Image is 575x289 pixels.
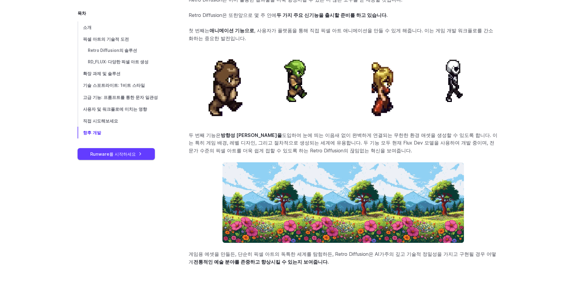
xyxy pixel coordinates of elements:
[78,33,169,45] a: 픽셀 아트의 기술적 도전
[78,115,169,127] a: 직접 시도해보세요
[189,27,493,41] font: , 사용자가 플랫폼을 통해 직접 픽셀 아트 애니메이션을 만들 수 있게 해줍니다. 이는 게임 개발 워크플로를 간소화하는 중요한 발전입니다.
[83,83,145,88] font: 기술 스포트라이트: 1비트 스타일
[189,132,497,154] font: 도입하여 눈에 띄는 이음새 없이 완벽하게 연결되는 무한한 환경 애셋을 생성할 수 있도록 합니다. 이는 특히 게임 배경, 레벨 디자인, 그리고 절차적으로 생성되는 세계에 유용합...
[189,251,384,257] font: 게임용 에셋을 만들든, 단순히 픽셀 아트의 독특한 세계를 탐험하든, Retro Diffusion은 AI가
[78,11,86,16] font: 목차
[189,12,238,18] font: Retro Diffusion은 또한
[78,103,169,115] a: 사용자 및 워크플로에 미치는 영향
[189,50,262,124] img: 단순하고 통통한 디자인의 픽셀 아트 애니메이션 걷는 곰 캐릭터
[88,59,149,64] font: RD_FLUX: 다양한 픽셀 아트 생성
[238,12,276,18] font: 앞으로 몇 주 안에
[222,162,464,243] img: 맑은 푸른 하늘 아래 다채로운 야생화, 나무, 산으로 가득한 아름다운 픽셀 아트 초원
[78,21,169,33] a: 소개
[88,48,137,53] font: Retro Diffusion의 솔루션
[424,50,482,108] img: 둥근 흰색 머리와 슈트를 입고 신비로운 분위기를 풍기는 픽셀 아트 애니메이션 캐릭터
[90,151,136,157] font: Runware를 시작하세요
[189,251,496,265] font: 주의 깊고 기술적 정밀성을 가지고 구현될 경우 어떻게
[276,12,388,18] font: 두 가지 주요 신기능을 출시할 준비를 하고 있습니다.
[83,25,91,30] font: 소개
[78,127,169,138] a: 향후 개발
[78,80,169,91] a: 기술 스포트라이트: 1비트 스타일
[83,95,158,100] font: 고급 기능: 프롬프트를 통한 문자 일관성
[189,27,209,33] font: 첫 번째는
[83,106,147,112] font: 사용자 및 워크플로에 미치는 영향
[267,50,325,108] img: 뾰족한 귀를 가진 작은 녹색 외계인과 유사한 픽셀 아트 애니메이션 캐릭터, 가운을 입고 있음
[78,91,169,103] a: 고급 기능: 프롬프트를 통한 문자 일관성
[83,37,129,42] font: 픽셀 아트의 기술적 도전
[209,27,254,33] font: 애니메이션 기능으로
[78,56,169,68] a: RD_FLUX: 다양한 픽셀 아트 생성
[83,71,120,76] font: 확장 과제 및 솔루션
[346,50,419,124] img: 긴 금발 머리와 붉은 옷을 입은 왕족의 모습을 한 픽셀 아트 애니메이션 캐릭터가 걷고 있습니다.
[83,118,118,123] font: 직접 시도해보세요
[193,259,329,265] font: 전통적인 예술 분야를 존중하고 향상시킬 수 있는지 보여줍니다.
[83,130,101,135] font: 향후 개발
[221,132,282,138] font: 방향성 [PERSON_NAME]을
[78,68,169,80] a: 확장 과제 및 솔루션
[78,148,155,160] a: Runware를 시작하세요
[78,45,169,56] a: Retro Diffusion의 솔루션
[189,132,221,138] font: 두 번째 기능은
